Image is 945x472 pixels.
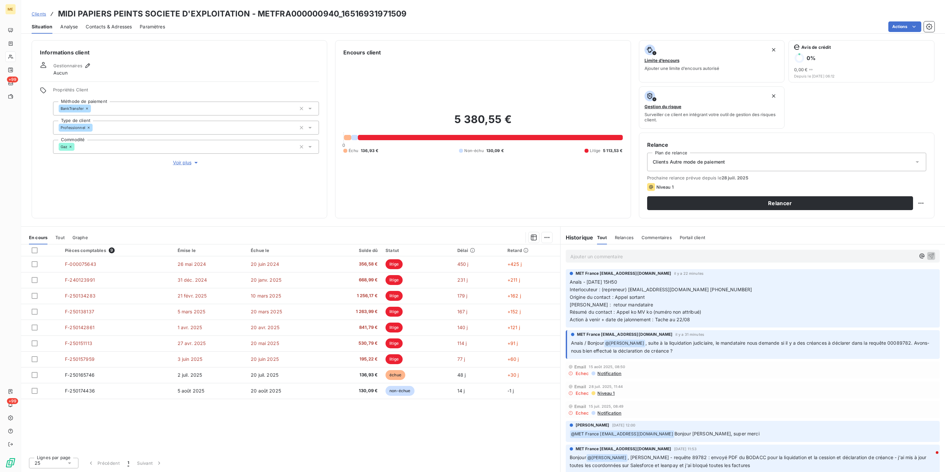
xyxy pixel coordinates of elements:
[29,235,47,240] span: En cours
[173,159,199,166] span: Voir plus
[457,248,500,253] div: Délai
[576,270,672,276] span: MET France [EMAIL_ADDRESS][DOMAIN_NAME]
[133,456,166,470] button: Suivant
[32,11,46,17] a: Clients
[576,446,672,452] span: MET France [EMAIL_ADDRESS][DOMAIN_NAME]
[61,126,85,130] span: Professionnel
[386,248,449,253] div: Statut
[53,159,319,166] button: Voir plus
[597,235,607,240] span: Tout
[60,23,78,30] span: Analyse
[86,23,132,30] span: Contacts & Adresses
[7,77,18,82] span: +99
[674,447,697,451] span: [DATE] 11:53
[570,430,674,438] span: @ MET France [EMAIL_ADDRESS][DOMAIN_NAME]
[178,248,243,253] div: Émise le
[65,372,95,378] span: F-250165746
[65,356,95,362] span: F-250157959
[349,148,358,154] span: Échu
[457,309,468,314] span: 167 j
[5,4,16,15] div: ME
[55,235,65,240] span: Tout
[65,388,95,393] span: F-250174436
[178,340,206,346] span: 27 avr. 2025
[128,460,129,466] span: 1
[507,388,514,393] span: -1 j
[178,388,205,393] span: 5 août 2025
[5,457,16,468] img: Logo LeanPay
[647,175,926,180] span: Prochaine relance prévue depuis le
[574,404,587,409] span: Email
[457,388,465,393] span: 14 j
[124,456,133,470] button: 1
[251,248,319,253] div: Échue le
[576,371,589,376] span: Echec
[675,332,704,336] span: il y a 31 minutes
[794,67,808,72] span: 0,00 €
[61,107,84,110] span: BankTransfer
[642,235,672,240] span: Commentaires
[576,422,610,428] span: [PERSON_NAME]
[61,145,67,149] span: Gaz
[507,277,520,283] span: +211 j
[386,291,403,301] span: litige
[251,388,281,393] span: 20 août 2025
[178,325,202,330] span: 1 avr. 2025
[65,325,95,330] span: F-250142861
[327,340,378,347] span: 530,79 €
[327,372,378,378] span: 136,93 €
[507,248,556,253] div: Retard
[53,63,82,68] span: Gestionnaires
[84,456,124,470] button: Précédent
[72,235,88,240] span: Graphe
[507,356,519,362] span: +60 j
[140,23,165,30] span: Paramètres
[576,391,589,396] span: Echec
[65,309,94,314] span: F-250138137
[251,356,279,362] span: 20 juin 2025
[570,455,586,460] span: Bonjour
[457,261,469,267] span: 450 j
[65,261,96,267] span: F-000075643
[590,148,600,154] span: Litige
[251,277,281,283] span: 20 janv. 2025
[251,309,282,314] span: 20 mars 2025
[251,340,279,346] span: 20 mai 2025
[386,323,403,332] span: litige
[327,324,378,331] span: 841,79 €
[923,450,938,465] iframe: Intercom live chat
[674,271,704,275] span: il y a 22 minutes
[603,148,623,154] span: 5 113,53 €
[722,175,748,180] span: 28 juil. 2025
[65,293,96,299] span: F-250134283
[178,372,202,378] span: 2 juil. 2025
[680,235,705,240] span: Portail client
[507,340,518,346] span: +91 j
[576,410,589,416] span: Echec
[343,48,381,56] h6: Encours client
[93,125,98,131] input: Ajouter une valeur
[109,247,115,253] span: 9
[386,370,405,380] span: échue
[507,325,520,330] span: +121 j
[327,356,378,362] span: 195,22 €
[653,159,725,165] span: Clients Autre mode de paiement
[327,261,378,267] span: 356,58 €
[507,309,521,314] span: +152 j
[612,423,636,427] span: [DATE] 12:00
[457,277,468,283] span: 231 j
[65,340,92,346] span: F-250151113
[589,404,623,408] span: 15 juil. 2025, 08:49
[597,371,621,376] span: Notification
[32,23,52,30] span: Situation
[457,372,466,378] span: 48 j
[74,144,80,150] input: Ajouter une valeur
[361,148,378,154] span: 136,93 €
[464,148,483,154] span: Non-échu
[457,293,468,299] span: 179 j
[327,388,378,394] span: 130,09 €
[58,8,407,20] h3: MIDI PAPIERS PEINTS SOCIETE D'EXPLOITATION - METFRA000000940_16516931971509
[40,48,319,56] h6: Informations client
[570,455,928,468] span: , [PERSON_NAME] - requête 89782 : envoyé PDF du BODACC pour la liquidation et la cession et décla...
[571,340,604,346] span: Anais / Bonjour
